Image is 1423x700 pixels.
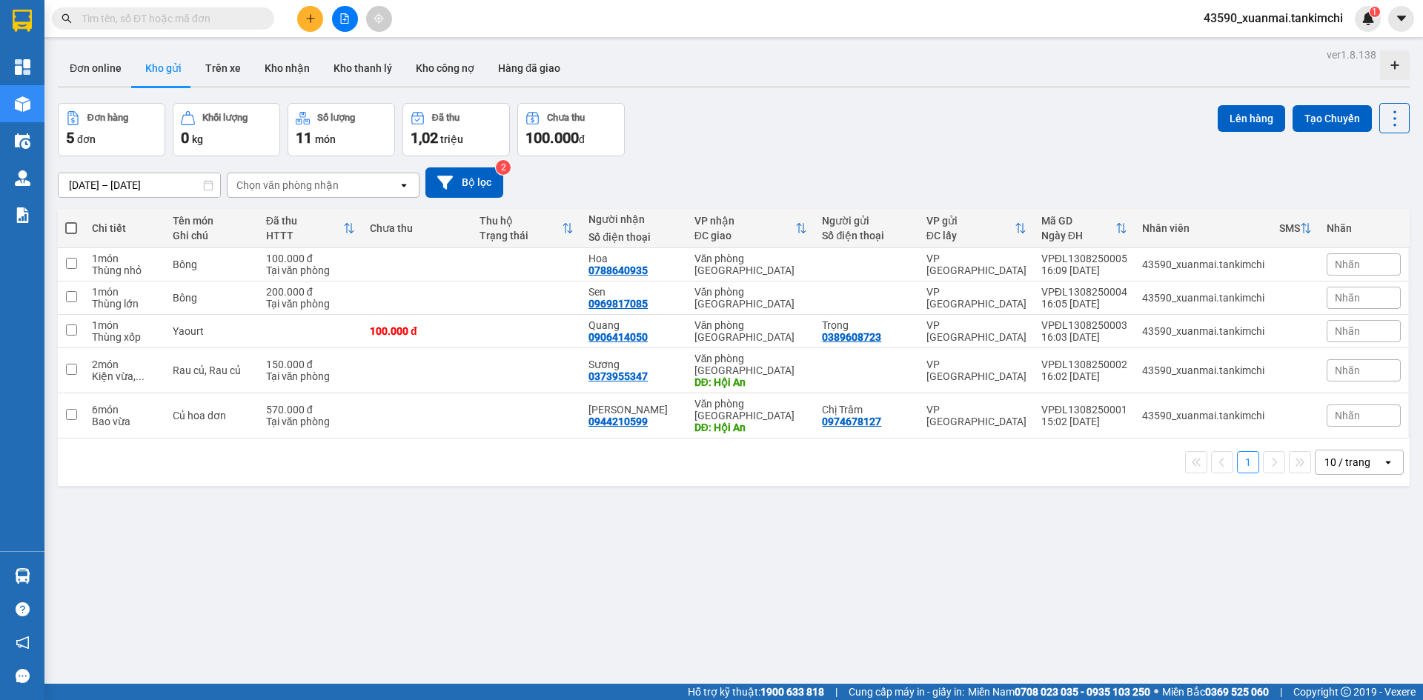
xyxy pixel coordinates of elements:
span: 0 [181,129,189,147]
div: Sen [588,286,679,298]
button: Đơn hàng5đơn [58,103,165,156]
div: 150.000 đ [266,359,355,370]
span: món [315,133,336,145]
button: caret-down [1388,6,1414,32]
div: Rau củ, Rau củ [173,364,251,376]
span: ⚪️ [1154,689,1158,695]
span: file-add [339,13,350,24]
div: DĐ: Hội An [694,421,808,433]
button: Bộ lọc [425,167,503,198]
div: 43590_xuanmai.tankimchi [1142,292,1264,304]
th: Toggle SortBy [1272,209,1319,248]
span: 11 [296,129,312,147]
div: 0389608723 [822,331,881,343]
span: 43590_xuanmai.tankimchi [1192,9,1355,27]
span: Miền Nam [968,684,1150,700]
div: 15:02 [DATE] [1041,416,1127,427]
div: 100.000 đ [266,253,355,264]
div: Trọng [822,319,911,331]
span: 1 [1372,7,1377,17]
div: 0906414050 [588,331,648,343]
div: 0944210599 [588,416,648,427]
div: 43590_xuanmai.tankimchi [1142,259,1264,270]
div: 200.000 đ [266,286,355,298]
div: Nhận: Văn phòng [GEOGRAPHIC_DATA] [155,87,291,118]
sup: 2 [496,160,511,175]
div: Chưa thu [370,222,465,234]
div: 6 món [92,404,158,416]
span: đ [579,133,585,145]
div: 16:03 [DATE] [1041,331,1127,343]
div: VP nhận [694,215,796,227]
svg: open [398,179,410,191]
button: file-add [332,6,358,32]
div: Người gửi [822,215,911,227]
img: warehouse-icon [15,170,30,186]
th: Toggle SortBy [687,209,815,248]
div: VP [GEOGRAPHIC_DATA] [926,359,1026,382]
img: warehouse-icon [15,133,30,149]
div: Văn phòng [GEOGRAPHIC_DATA] [694,319,808,343]
div: DĐ: Hội An [694,376,808,388]
div: Số điện thoại [588,231,679,243]
img: warehouse-icon [15,568,30,584]
strong: 0708 023 035 - 0935 103 250 [1015,686,1150,698]
button: aim [366,6,392,32]
div: 16:05 [DATE] [1041,298,1127,310]
button: Tạo Chuyến [1293,105,1372,132]
div: Người nhận [588,213,679,225]
th: Toggle SortBy [472,209,582,248]
div: 100.000 đ [370,325,465,337]
img: logo-vxr [13,10,32,32]
span: Nhãn [1335,410,1360,421]
div: Số lượng [317,113,355,123]
div: Củ hoa dơn [173,410,251,421]
span: Hỗ trợ kỹ thuật: [688,684,824,700]
span: triệu [440,133,463,145]
div: Gửi: VP [GEOGRAPHIC_DATA] [11,87,147,118]
div: VP [GEOGRAPHIC_DATA] [926,253,1026,276]
img: icon-new-feature [1361,12,1375,25]
div: Tại văn phòng [266,264,355,276]
input: Select a date range. [59,173,220,197]
div: VPĐL1308250001 [1041,404,1127,416]
span: Nhãn [1335,292,1360,304]
div: Nhãn [1327,222,1401,234]
div: 570.000 đ [266,404,355,416]
div: Khối lượng [202,113,248,123]
div: 1 món [92,253,158,264]
span: search [62,13,72,24]
span: | [1280,684,1282,700]
div: Tên món [173,215,251,227]
div: Quang [588,319,679,331]
button: Kho gửi [133,50,193,86]
sup: 1 [1370,7,1380,17]
span: 1,02 [411,129,438,147]
svg: open [1382,456,1394,468]
div: Ngày ĐH [1041,230,1115,241]
button: Lên hàng [1218,105,1285,132]
button: Kho thanh lý [322,50,404,86]
span: notification [16,636,30,650]
div: VP [GEOGRAPHIC_DATA] [926,319,1026,343]
button: Số lượng11món [288,103,395,156]
div: Sương [588,359,679,370]
span: Nhãn [1335,325,1360,337]
div: VPĐL1308250003 [1041,319,1127,331]
span: Nhãn [1335,364,1360,376]
div: SMS [1279,222,1300,234]
div: Số điện thoại [822,230,911,241]
button: plus [297,6,323,32]
div: Tại văn phòng [266,298,355,310]
div: Kiện vừa, Thùng xốp [92,370,158,382]
div: 16:02 [DATE] [1041,370,1127,382]
input: Tìm tên, số ĐT hoặc mã đơn [82,10,256,27]
button: Kho công nợ [404,50,486,86]
div: Tại văn phòng [266,370,355,382]
img: solution-icon [15,207,30,223]
div: Ghi chú [173,230,251,241]
div: 0788640935 [588,264,648,276]
strong: 0369 525 060 [1205,686,1269,698]
img: warehouse-icon [15,96,30,112]
div: Đã thu [266,215,343,227]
